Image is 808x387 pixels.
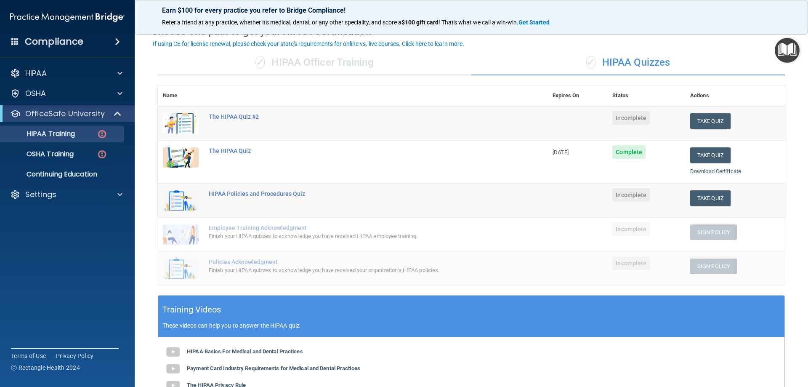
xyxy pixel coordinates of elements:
span: Incomplete [612,188,650,202]
button: Take Quiz [690,190,731,206]
img: PMB logo [10,9,125,26]
strong: $100 gift card [401,19,439,26]
th: Expires On [548,85,607,106]
span: ✓ [255,56,265,69]
div: HIPAA Policies and Procedures Quiz [209,190,505,197]
div: HIPAA Officer Training [158,50,471,75]
button: Sign Policy [690,224,737,240]
b: Payment Card Industry Requirements for Medical and Dental Practices [187,365,360,371]
button: If using CE for license renewal, please check your state's requirements for online vs. live cours... [151,40,465,48]
span: [DATE] [553,149,569,155]
th: Status [607,85,685,106]
a: Terms of Use [11,352,46,360]
p: These videos can help you to answer the HIPAA quiz [162,322,780,329]
th: Actions [685,85,785,106]
span: Refer a friend at any practice, whether it's medical, dental, or any other speciality, and score a [162,19,401,26]
div: If using CE for license renewal, please check your state's requirements for online vs. live cours... [153,41,464,47]
img: gray_youtube_icon.38fcd6cc.png [165,360,181,377]
img: gray_youtube_icon.38fcd6cc.png [165,344,181,360]
a: Privacy Policy [56,352,94,360]
p: Continuing Education [5,170,120,179]
div: Finish your HIPAA quizzes to acknowledge you have received your organization’s HIPAA policies. [209,265,505,275]
div: HIPAA Quizzes [471,50,785,75]
button: Open Resource Center [775,38,800,63]
span: Complete [612,145,646,159]
span: Ⓒ Rectangle Health 2024 [11,363,80,372]
div: Policies Acknowledgment [209,259,505,265]
p: OSHA Training [5,150,74,158]
button: Take Quiz [690,113,731,129]
a: Download Certificate [690,168,741,174]
div: Finish your HIPAA quizzes to acknowledge you have received HIPAA employee training. [209,231,505,241]
span: Incomplete [612,222,650,236]
img: danger-circle.6113f641.png [97,129,107,139]
b: HIPAA Basics For Medical and Dental Practices [187,348,303,355]
span: Incomplete [612,256,650,270]
a: Settings [10,189,122,200]
button: Take Quiz [690,147,731,163]
p: Settings [25,189,56,200]
h5: Training Videos [162,302,221,317]
th: Name [158,85,204,106]
img: danger-circle.6113f641.png [97,149,107,160]
p: Earn $100 for every practice you refer to Bridge Compliance! [162,6,781,14]
a: Get Started [518,19,551,26]
h4: Compliance [25,36,83,48]
p: OfficeSafe University [25,109,105,119]
div: Employee Training Acknowledgment [209,224,505,231]
p: HIPAA [25,68,47,78]
span: Incomplete [612,111,650,125]
span: ! That's what we call a win-win. [439,19,518,26]
strong: Get Started [518,19,550,26]
a: OSHA [10,88,122,99]
span: ✓ [586,56,595,69]
a: OfficeSafe University [10,109,122,119]
p: OSHA [25,88,46,99]
p: HIPAA Training [5,130,75,138]
div: The HIPAA Quiz [209,147,505,154]
div: The HIPAA Quiz #2 [209,113,505,120]
button: Sign Policy [690,259,737,274]
a: HIPAA [10,68,122,78]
